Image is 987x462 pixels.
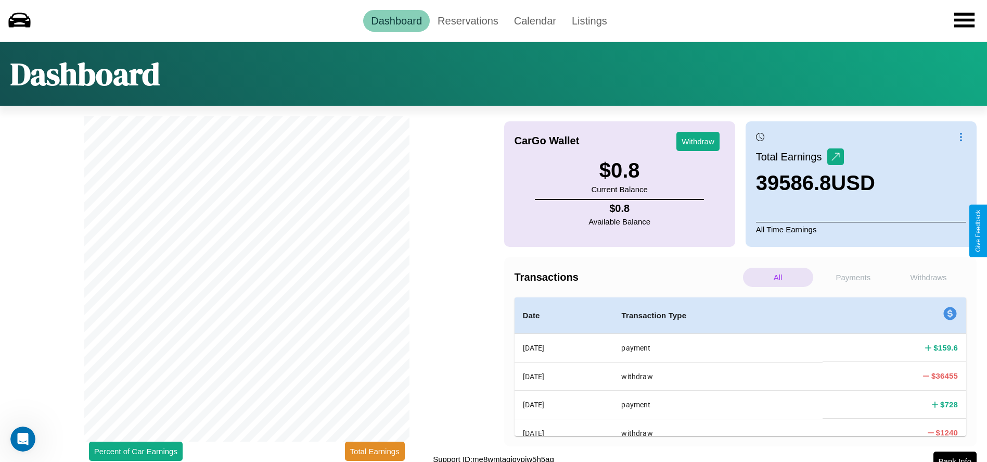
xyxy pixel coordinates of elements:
[818,268,889,287] p: Payments
[676,132,720,151] button: Withdraw
[936,427,958,438] h4: $ 1240
[515,419,613,447] th: [DATE]
[89,442,183,461] button: Percent of Car Earnings
[515,271,740,283] h4: Transactions
[588,215,650,229] p: Available Balance
[515,391,613,419] th: [DATE]
[756,147,827,166] p: Total Earnings
[363,10,430,32] a: Dashboard
[931,370,958,381] h4: $ 36455
[621,309,814,322] h4: Transaction Type
[756,222,966,236] p: All Time Earnings
[515,362,613,390] th: [DATE]
[756,171,875,195] h3: 39586.8 USD
[345,442,405,461] button: Total Earnings
[975,210,982,252] div: Give Feedback
[933,342,958,353] h4: $ 159.6
[591,182,647,196] p: Current Balance
[10,53,160,95] h1: Dashboard
[515,334,613,363] th: [DATE]
[613,334,823,363] th: payment
[743,268,813,287] p: All
[613,391,823,419] th: payment
[940,399,958,410] h4: $ 728
[430,10,506,32] a: Reservations
[515,135,580,147] h4: CarGo Wallet
[10,427,35,452] iframe: Intercom live chat
[588,203,650,215] h4: $ 0.8
[893,268,964,287] p: Withdraws
[591,159,647,182] h3: $ 0.8
[523,309,605,322] h4: Date
[613,362,823,390] th: withdraw
[506,10,564,32] a: Calendar
[564,10,615,32] a: Listings
[613,419,823,447] th: withdraw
